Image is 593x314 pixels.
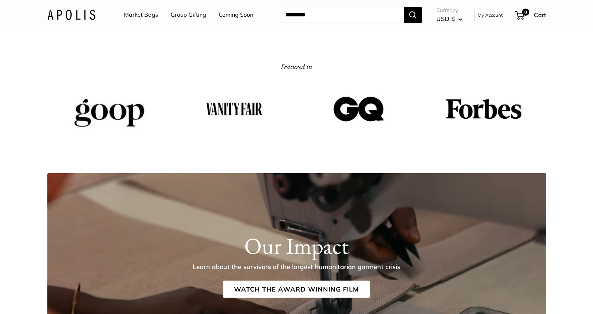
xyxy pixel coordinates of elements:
span: USD $ [436,15,455,22]
button: Search [404,7,422,23]
a: 0 Cart [515,9,546,21]
h1: Our Impact [244,232,349,259]
a: My Account [478,11,503,19]
input: Search... [280,7,404,23]
p: Learn about the survivors of the largest humanitarian garment crisis [193,262,400,272]
a: Group Gifting [171,10,206,20]
img: Apolis [47,10,95,20]
span: Currency [436,5,462,15]
button: USD $ [436,13,462,25]
a: Market Bags [124,10,158,20]
a: Watch the Award Winning Film [223,281,370,298]
h2: Featured in [281,60,312,73]
span: 0 [522,9,529,16]
a: Coming Soon [219,10,253,20]
span: Cart [534,11,546,19]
